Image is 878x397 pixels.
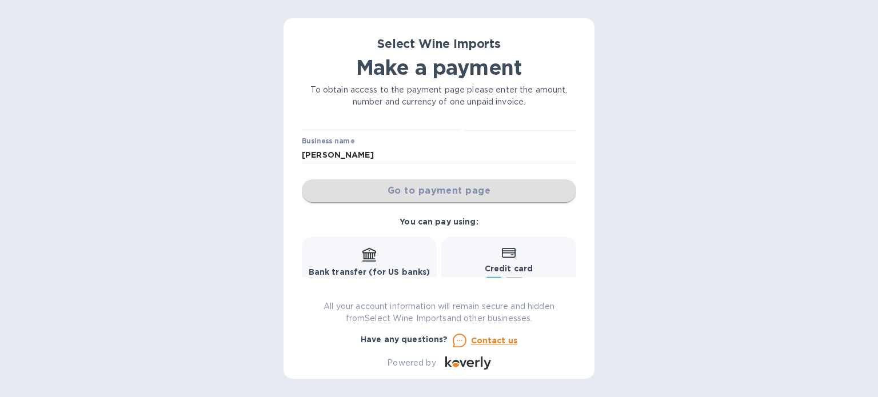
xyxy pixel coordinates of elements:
b: You can pay using: [400,217,478,226]
b: Bank transfer (for US banks) [309,267,430,276]
b: Have any questions? [361,335,448,344]
p: To obtain access to the payment page please enter the amount, number and currency of one unpaid i... [302,84,576,108]
h1: Make a payment [302,55,576,79]
p: All your account information will remain secure and hidden from Select Wine Imports and other bus... [302,300,576,324]
input: Enter business name [302,146,576,163]
b: Credit card [485,264,533,273]
u: Contact us [471,336,518,345]
p: Powered by [387,357,436,369]
b: Select Wine Imports [377,37,501,51]
label: Business name [302,138,354,145]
